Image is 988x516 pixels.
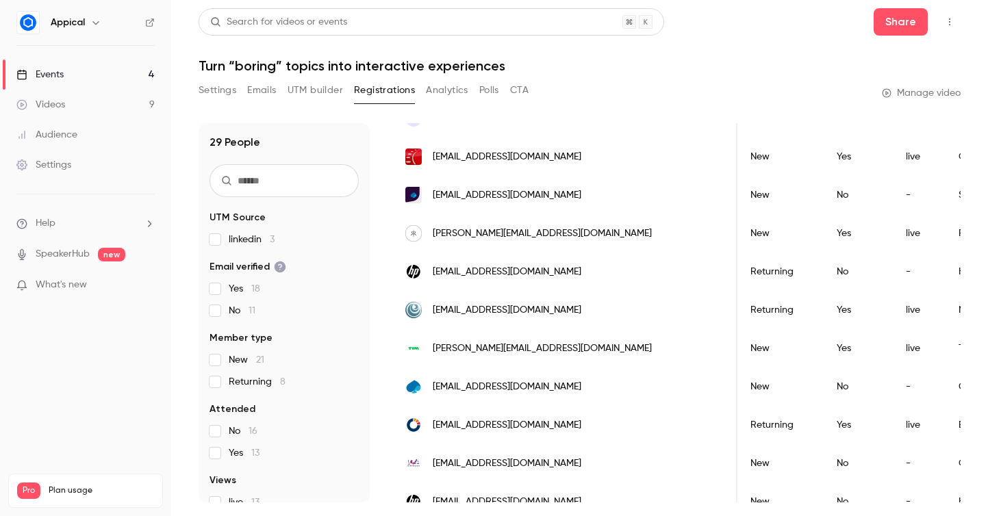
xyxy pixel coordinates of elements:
[405,263,422,280] img: hp.com
[405,187,422,203] img: sogeti.com
[256,355,264,365] span: 21
[138,279,155,292] iframe: Noticeable Trigger
[229,282,260,296] span: Yes
[737,406,823,444] div: Returning
[426,79,468,101] button: Analytics
[405,455,422,472] img: rechtspraak.nl
[280,377,286,387] span: 8
[405,493,422,510] img: hp.com
[288,79,343,101] button: UTM builder
[892,367,945,406] div: -
[892,214,945,253] div: live
[823,444,892,482] div: No
[823,253,892,291] div: No
[210,15,347,29] div: Search for videos or events
[16,158,71,172] div: Settings
[229,304,255,318] span: No
[892,253,945,291] div: -
[823,138,892,176] div: Yes
[737,253,823,291] div: Returning
[433,265,581,279] span: [EMAIL_ADDRESS][DOMAIN_NAME]
[823,329,892,367] div: Yes
[892,176,945,214] div: -
[892,444,945,482] div: -
[210,402,255,416] span: Attended
[737,214,823,253] div: New
[16,216,155,231] li: help-dropdown-opener
[229,353,264,367] span: New
[823,291,892,329] div: Yes
[823,176,892,214] div: No
[36,247,90,261] a: SpeakerHub
[49,485,154,496] span: Plan usage
[229,446,259,460] span: Yes
[36,278,87,292] span: What's new
[405,378,422,395] img: capgemini.com
[249,426,257,436] span: 16
[405,417,422,433] img: primevigilance.com
[433,188,581,203] span: [EMAIL_ADDRESS][DOMAIN_NAME]
[16,128,77,142] div: Audience
[210,134,260,151] h1: 29 People
[433,456,581,471] span: [EMAIL_ADDRESS][DOMAIN_NAME]
[892,329,945,367] div: live
[210,474,236,487] span: Views
[199,57,961,74] h1: Turn “boring” topics into interactive experiences
[737,291,823,329] div: Returning
[229,495,259,509] span: live
[16,98,65,112] div: Videos
[98,248,125,261] span: new
[433,341,652,356] span: [PERSON_NAME][EMAIL_ADDRESS][DOMAIN_NAME]
[354,79,415,101] button: Registrations
[433,418,581,433] span: [EMAIL_ADDRESS][DOMAIN_NAME]
[405,340,422,357] img: tvm.be
[737,367,823,406] div: New
[433,495,581,509] span: [EMAIL_ADDRESS][DOMAIN_NAME]
[270,235,275,244] span: 3
[247,79,276,101] button: Emails
[210,331,273,345] span: Member type
[51,16,85,29] h6: Appical
[405,302,422,318] img: nwo.nl
[892,138,945,176] div: live
[405,149,422,165] img: roosendaal.nl
[874,8,928,36] button: Share
[229,233,275,246] span: linkedin
[892,291,945,329] div: live
[433,227,652,241] span: [PERSON_NAME][EMAIL_ADDRESS][DOMAIN_NAME]
[251,498,259,507] span: 13
[823,367,892,406] div: No
[229,424,257,438] span: No
[229,375,286,389] span: Returning
[36,216,55,231] span: Help
[823,406,892,444] div: Yes
[210,211,266,224] span: UTM Source
[479,79,499,101] button: Polls
[16,68,64,81] div: Events
[251,448,259,458] span: 13
[249,306,255,315] span: 11
[892,406,945,444] div: live
[737,329,823,367] div: New
[433,380,581,394] span: [EMAIL_ADDRESS][DOMAIN_NAME]
[433,150,581,164] span: [EMAIL_ADDRESS][DOMAIN_NAME]
[737,444,823,482] div: New
[17,12,39,34] img: Appical
[882,86,961,100] a: Manage video
[510,79,529,101] button: CTA
[210,260,286,274] span: Email verified
[405,225,422,242] img: rosewoodhotels.com
[199,79,236,101] button: Settings
[737,176,823,214] div: New
[823,214,892,253] div: Yes
[251,284,260,294] span: 18
[737,138,823,176] div: New
[17,482,40,499] span: Pro
[433,303,581,318] span: [EMAIL_ADDRESS][DOMAIN_NAME]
